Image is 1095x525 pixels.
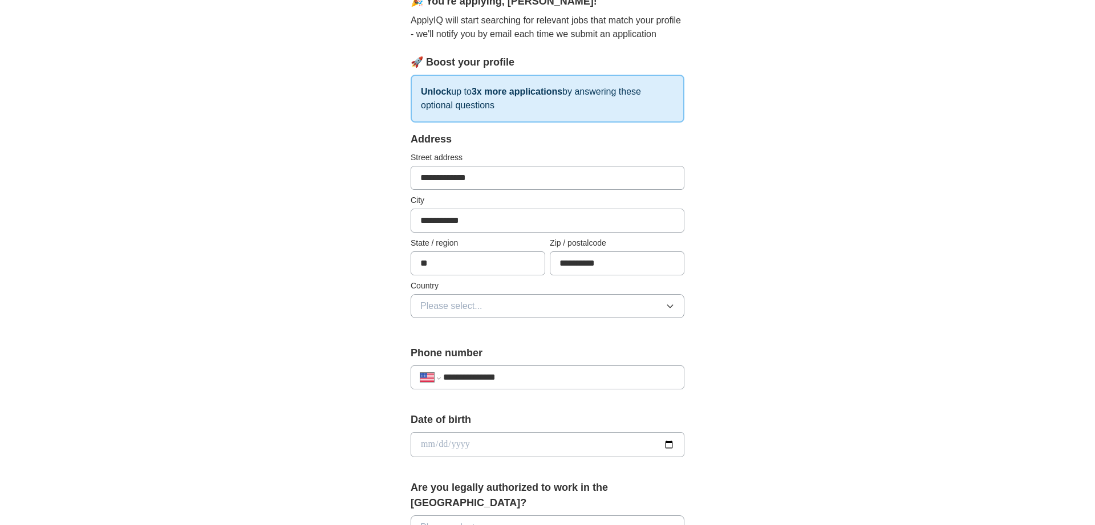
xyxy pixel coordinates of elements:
label: State / region [411,237,545,249]
p: ApplyIQ will start searching for relevant jobs that match your profile - we'll notify you by emai... [411,14,684,41]
label: Country [411,280,684,292]
strong: 3x more applications [472,87,562,96]
label: Are you legally authorized to work in the [GEOGRAPHIC_DATA]? [411,480,684,511]
label: Phone number [411,345,684,361]
strong: Unlock [421,87,451,96]
label: Street address [411,152,684,164]
label: City [411,194,684,206]
label: Zip / postalcode [550,237,684,249]
button: Please select... [411,294,684,318]
p: up to by answering these optional questions [411,75,684,123]
label: Date of birth [411,412,684,428]
div: Address [411,132,684,147]
div: 🚀 Boost your profile [411,55,684,70]
span: Please select... [420,299,482,313]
